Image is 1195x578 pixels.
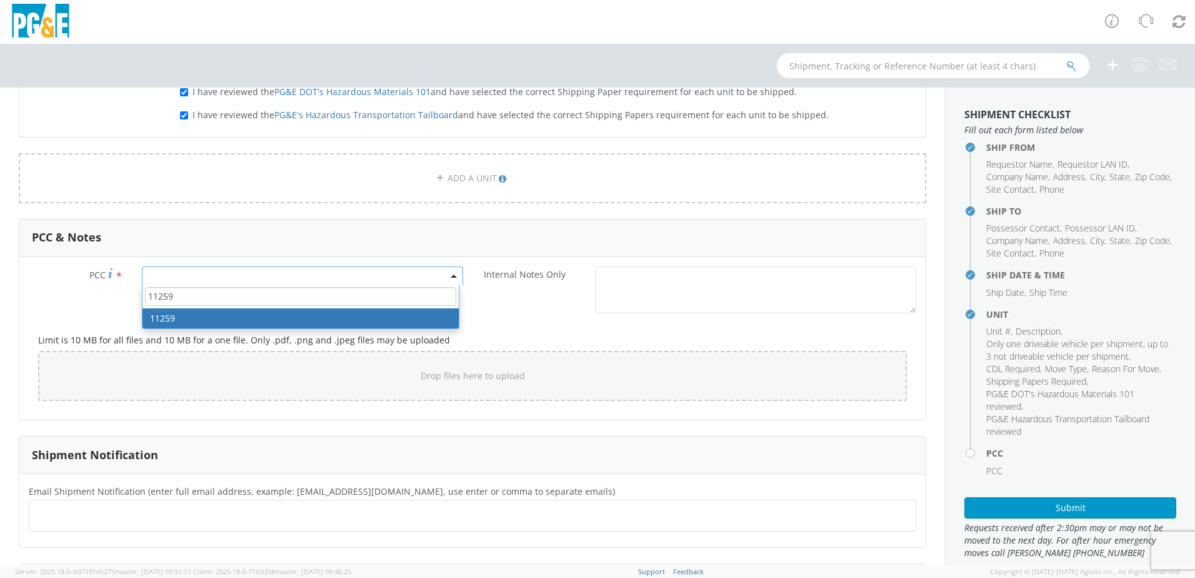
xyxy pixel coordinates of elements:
span: Copyright © [DATE]-[DATE] Agistix Inc., All Rights Reserved [990,567,1180,577]
button: Submit [964,497,1176,519]
span: Ship Time [1029,286,1067,298]
li: , [1135,235,1172,247]
li: , [986,338,1173,363]
span: Ship Date [986,286,1024,298]
span: Description [1016,325,1061,337]
span: Reason For Move [1092,363,1159,375]
span: PCC [89,269,106,281]
span: Address [1053,171,1085,183]
li: , [986,222,1062,235]
span: Only one driveable vehicle per shipment, up to 3 not driveable vehicle per shipment [986,338,1168,362]
span: Company Name [986,235,1048,246]
span: State [1109,171,1130,183]
li: , [986,158,1054,171]
li: 11259 [142,308,459,328]
li: , [1090,171,1106,183]
span: Possessor LAN ID [1065,222,1135,234]
span: Server: 2025.18.0-dd719145275 [15,567,191,576]
span: Unit # [986,325,1011,337]
a: PG&E DOT's Hazardous Materials 101 [274,86,431,98]
li: , [986,363,1042,375]
h5: Limit is 10 MB for all files and 10 MB for a one file. Only .pdf, .png and .jpeg files may be upl... [38,335,907,345]
a: Feedback [673,567,704,576]
span: CDL Required [986,363,1040,375]
span: City [1090,171,1104,183]
span: I have reviewed the and have selected the correct Shipping Papers requirement for each unit to be... [192,109,829,121]
li: , [1016,325,1062,338]
h3: Shipment Notification [32,449,158,462]
span: master, [DATE] 09:51:11 [115,567,191,576]
span: Drop files here to upload [421,370,525,382]
span: Address [1053,235,1085,246]
span: PCC [986,465,1002,477]
h3: PCC & Notes [32,231,101,244]
a: PG&E's Hazardous Transportation Tailboard [274,109,458,121]
span: PG&E DOT's Hazardous Materials 101 reviewed [986,388,1134,412]
span: Zip Code [1135,171,1170,183]
li: , [986,183,1036,196]
span: Requestor LAN ID [1057,158,1127,170]
span: Move Type [1045,363,1087,375]
span: Client: 2025.18.0-71d3358 [193,567,351,576]
input: Shipment, Tracking or Reference Number (at least 4 chars) [777,53,1089,78]
li: , [986,375,1088,388]
li: , [1065,222,1137,235]
li: , [1045,363,1089,375]
li: , [986,286,1026,299]
span: I have reviewed the and have selected the correct Shipping Paper requirement for each unit to be ... [192,86,797,98]
span: Shipping Papers Required [986,375,1086,387]
span: master, [DATE] 09:46:25 [275,567,351,576]
li: , [1109,171,1132,183]
span: Requestor Name [986,158,1052,170]
li: , [1135,171,1172,183]
h4: Ship Date & Time [986,270,1176,280]
li: , [986,388,1173,413]
span: PG&E Hazardous Transportation Tailboard reviewed [986,413,1149,437]
h4: Unit [986,310,1176,319]
li: , [1053,171,1087,183]
li: , [986,235,1050,247]
li: , [1109,235,1132,247]
li: , [1053,235,1087,247]
span: Fill out each form listed below [964,124,1176,136]
a: ADD A UNIT [19,153,926,203]
span: State [1109,235,1130,246]
a: Support [638,567,665,576]
span: Email Shipment Notification (enter full email address, example: jdoe01@agistix.com, use enter or ... [29,485,615,497]
li: , [986,247,1036,260]
li: , [1090,235,1106,247]
input: I have reviewed thePG&E DOT's Hazardous Materials 101and have selected the correct Shipping Paper... [180,88,188,96]
span: Possessor Contact [986,222,1060,234]
h4: PCC [986,449,1176,458]
h4: Ship From [986,143,1176,152]
span: Site Contact [986,183,1034,195]
span: Site Contact [986,247,1034,259]
li: , [986,325,1012,338]
span: Company Name [986,171,1048,183]
strong: Shipment Checklist [964,108,1071,121]
span: Phone [1039,183,1064,195]
span: Requests received after 2:30pm may or may not be moved to the next day. For after hour emergency ... [964,522,1176,559]
span: Zip Code [1135,235,1170,246]
li: , [986,171,1050,183]
li: , [1092,363,1161,375]
h4: Ship To [986,206,1176,216]
li: , [1057,158,1129,171]
input: I have reviewed thePG&E's Hazardous Transportation Tailboardand have selected the correct Shippin... [180,111,188,119]
span: Internal Notes Only [484,268,566,280]
span: Phone [1039,247,1064,259]
span: City [1090,235,1104,246]
img: pge-logo-06675f144f4cfa6a6814.png [9,4,72,41]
